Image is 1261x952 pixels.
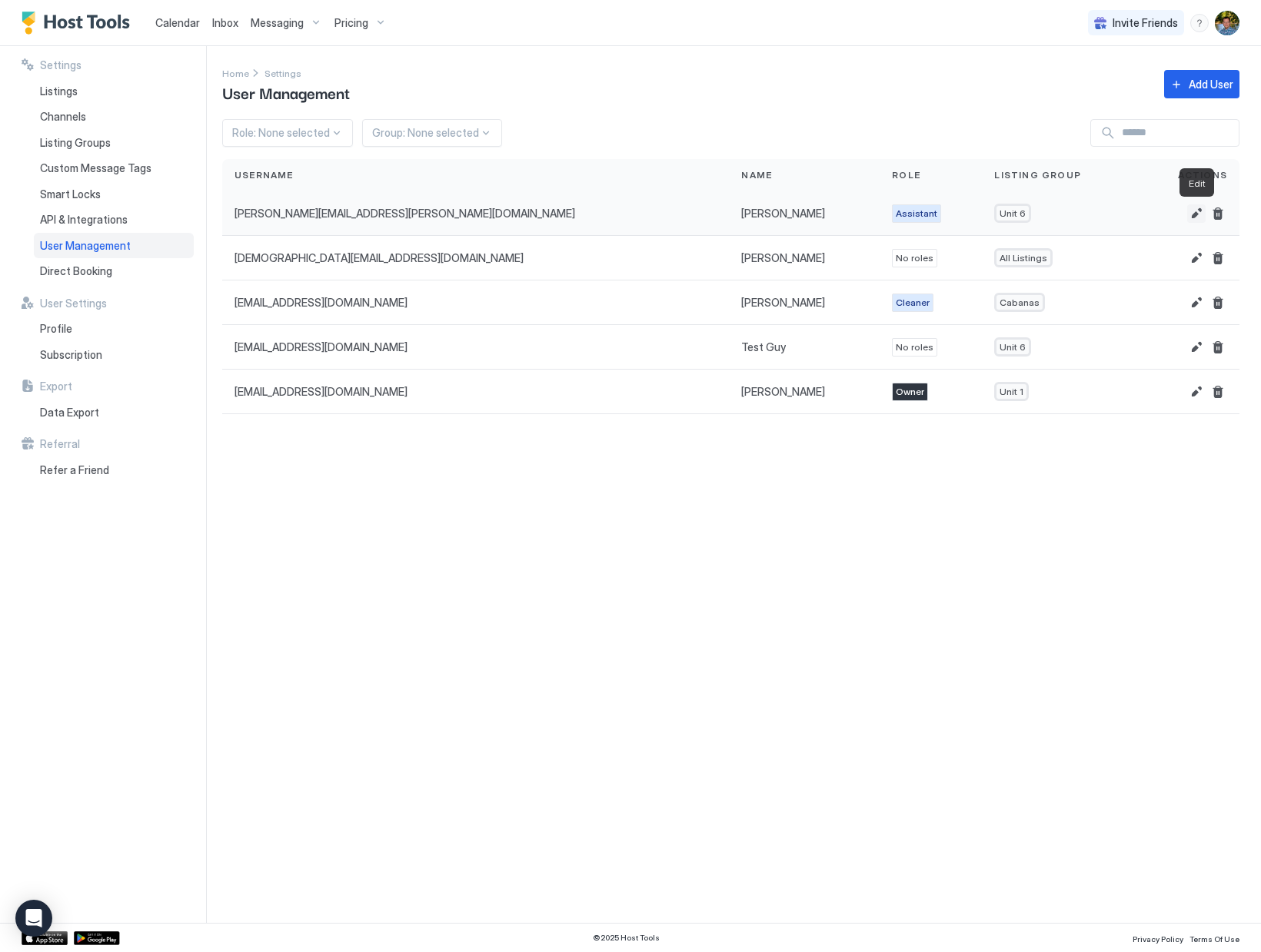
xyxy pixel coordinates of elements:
[1215,11,1239,35] div: User profile
[1209,294,1227,312] button: Delete
[34,233,194,259] a: User Management
[40,264,112,278] span: Direct Booking
[1189,930,1239,946] a: Terms Of Use
[40,380,72,393] span: Export
[34,181,194,207] a: Smart Locks
[235,168,294,182] span: Username
[212,16,238,29] span: Inbox
[155,15,200,31] a: Calendar
[896,385,924,399] span: Owner
[1209,249,1227,267] button: Delete
[334,16,368,30] span: Pricing
[1189,934,1239,944] span: Terms Of Use
[1189,76,1233,92] div: Add User
[40,463,109,477] span: Refer a Friend
[22,931,68,945] a: App Store
[1113,16,1178,30] span: Invite Friends
[235,385,408,399] span: [EMAIL_ADDRESS][DOMAIN_NAME]
[265,65,301,81] div: Breadcrumb
[994,168,1081,182] span: Listing Group
[155,16,200,29] span: Calendar
[1190,14,1209,32] div: menu
[40,136,111,150] span: Listing Groups
[1209,204,1227,223] button: Delete
[222,65,249,81] a: Home
[1187,294,1206,312] button: Edit
[40,239,131,253] span: User Management
[74,931,120,945] a: Google Play Store
[40,406,99,420] span: Data Export
[1187,204,1206,223] button: Edit
[1178,168,1227,182] span: Actions
[15,900,52,937] div: Open Intercom Messenger
[1189,177,1205,189] span: Edit
[1133,930,1183,946] a: Privacy Policy
[892,168,920,182] span: Role
[40,110,86,124] span: Channels
[235,207,575,221] span: [PERSON_NAME][EMAIL_ADDRESS][PERSON_NAME][DOMAIN_NAME]
[34,78,194,104] a: Listings
[34,400,194,426] a: Data Export
[1187,383,1206,401] button: Edit
[265,68,301,79] span: Settings
[1209,338,1227,357] button: Delete
[1133,934,1183,944] span: Privacy Policy
[741,296,825,310] span: [PERSON_NAME]
[40,322,72,336] span: Profile
[40,348,102,362] span: Subscription
[1187,249,1206,267] button: Edit
[34,457,194,483] a: Refer a Friend
[265,65,301,81] a: Settings
[235,340,408,354] span: [EMAIL_ADDRESS][DOMAIN_NAME]
[40,85,78,98] span: Listings
[34,155,194,181] a: Custom Message Tags
[251,16,304,30] span: Messaging
[741,207,825,221] span: [PERSON_NAME]
[212,15,238,31] a: Inbox
[40,161,151,175] span: Custom Message Tags
[222,68,249,79] span: Home
[1000,207,1026,219] span: Unit 6
[741,251,825,265] span: [PERSON_NAME]
[1000,252,1047,264] span: All Listings
[40,213,128,227] span: API & Integrations
[222,65,249,81] div: Breadcrumb
[896,296,930,310] span: Cleaner
[896,251,933,265] span: No roles
[222,81,350,104] span: User Management
[1116,120,1239,146] input: Input Field
[22,12,137,35] a: Host Tools Logo
[34,316,194,342] a: Profile
[34,342,194,368] a: Subscription
[741,385,825,399] span: [PERSON_NAME]
[1000,386,1023,397] span: Unit 1
[40,58,82,72] span: Settings
[741,168,772,182] span: Name
[1187,338,1206,357] button: Edit
[34,130,194,156] a: Listing Groups
[896,340,933,354] span: No roles
[34,104,194,130] a: Channels
[741,340,786,354] span: Test Guy
[1000,341,1026,353] span: Unit 6
[593,933,660,943] span: © 2025 Host Tools
[896,207,937,221] span: Assistant
[235,251,524,265] span: [DEMOGRAPHIC_DATA][EMAIL_ADDRESS][DOMAIN_NAME]
[34,207,194,233] a: API & Integrations
[40,187,101,201] span: Smart Locks
[1000,297,1040,308] span: Cabanas
[34,258,194,284] a: Direct Booking
[40,297,107,310] span: User Settings
[40,437,80,451] span: Referral
[1209,383,1227,401] button: Delete
[1164,70,1239,98] button: Add User
[235,296,408,310] span: [EMAIL_ADDRESS][DOMAIN_NAME]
